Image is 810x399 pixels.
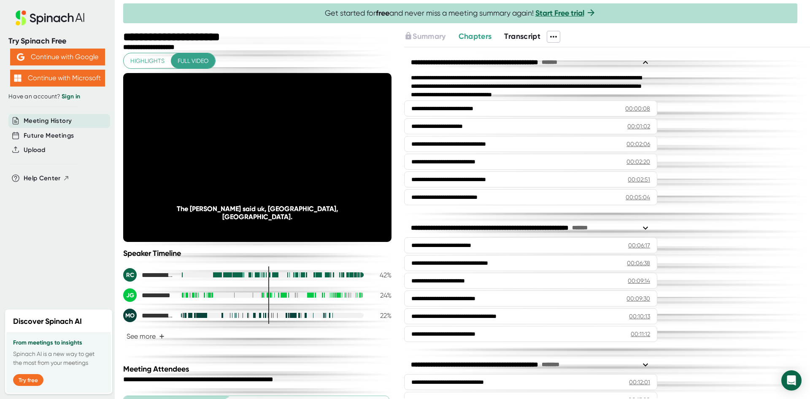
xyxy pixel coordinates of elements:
[628,175,650,184] div: 00:02:51
[8,93,106,100] div: Have an account?
[626,193,650,201] div: 00:05:04
[24,131,74,141] button: Future Meetings
[535,8,584,18] a: Start Free trial
[24,174,61,183] span: Help Center
[413,32,445,41] span: Summary
[627,122,650,130] div: 00:01:02
[631,330,650,338] div: 00:11:12
[404,31,445,42] button: Summary
[13,374,43,386] button: Try free
[628,241,650,250] div: 00:06:17
[626,157,650,166] div: 00:02:20
[10,49,105,65] button: Continue with Google
[8,36,106,46] div: Try Spinach Free
[123,268,174,282] div: Richard Caleel
[629,378,650,386] div: 00:12:01
[504,31,540,42] button: Transcript
[171,53,215,69] button: Full video
[625,104,650,113] div: 00:00:08
[13,316,82,327] h2: Discover Spinach AI
[376,8,389,18] b: free
[123,309,174,322] div: Mark O'Sullivan
[124,53,171,69] button: Highlights
[24,174,70,183] button: Help Center
[627,259,650,267] div: 00:06:38
[13,350,104,367] p: Spinach AI is a new way to get the most from your meetings
[325,8,596,18] span: Get started for and never miss a meeting summary again!
[626,140,650,148] div: 00:02:06
[123,364,394,374] div: Meeting Attendees
[17,53,24,61] img: Aehbyd4JwY73AAAAAElFTkSuQmCC
[123,249,391,258] div: Speaker Timeline
[459,32,492,41] span: Chapters
[178,56,208,66] span: Full video
[370,312,391,320] div: 22 %
[123,309,137,322] div: MO
[459,31,492,42] button: Chapters
[404,31,458,43] div: Upgrade to access
[370,271,391,279] div: 42 %
[123,329,168,344] button: See more+
[781,370,802,391] div: Open Intercom Messenger
[123,288,137,302] div: JG
[150,205,365,221] div: The [PERSON_NAME] said uk, [GEOGRAPHIC_DATA], [GEOGRAPHIC_DATA].
[628,277,650,285] div: 00:09:14
[24,116,72,126] button: Meeting History
[13,339,104,346] h3: From meetings to insights
[62,93,80,100] a: Sign in
[123,288,174,302] div: Jim Glander
[629,312,650,320] div: 00:10:13
[504,32,540,41] span: Transcript
[370,291,391,299] div: 24 %
[24,145,45,155] button: Upload
[123,268,137,282] div: RC
[10,70,105,87] button: Continue with Microsoft
[130,56,165,66] span: Highlights
[626,294,650,303] div: 00:09:30
[159,333,165,340] span: +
